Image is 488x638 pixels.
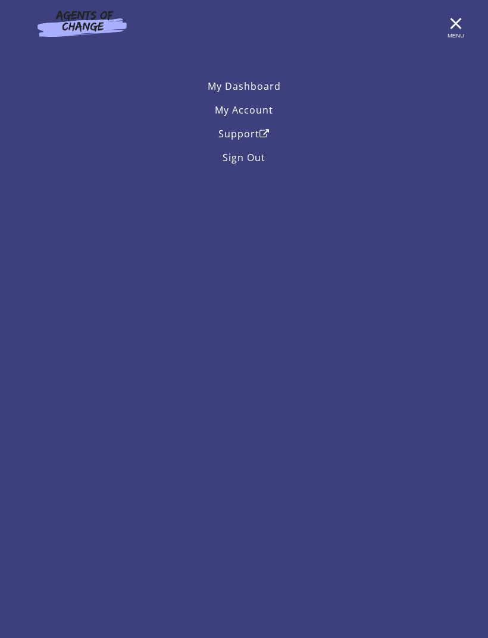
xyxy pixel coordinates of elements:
[25,74,463,98] a: My Dashboard
[25,146,463,169] a: Sign Out
[259,129,270,139] i: Open in a new window
[25,122,463,146] a: SupportOpen in a new window
[448,32,464,39] span: Menu
[25,10,139,37] img: Agents of Change Logo
[449,17,463,31] button: Toggle menu Menu
[449,23,463,24] span: Toggle menu
[25,98,463,122] a: My Account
